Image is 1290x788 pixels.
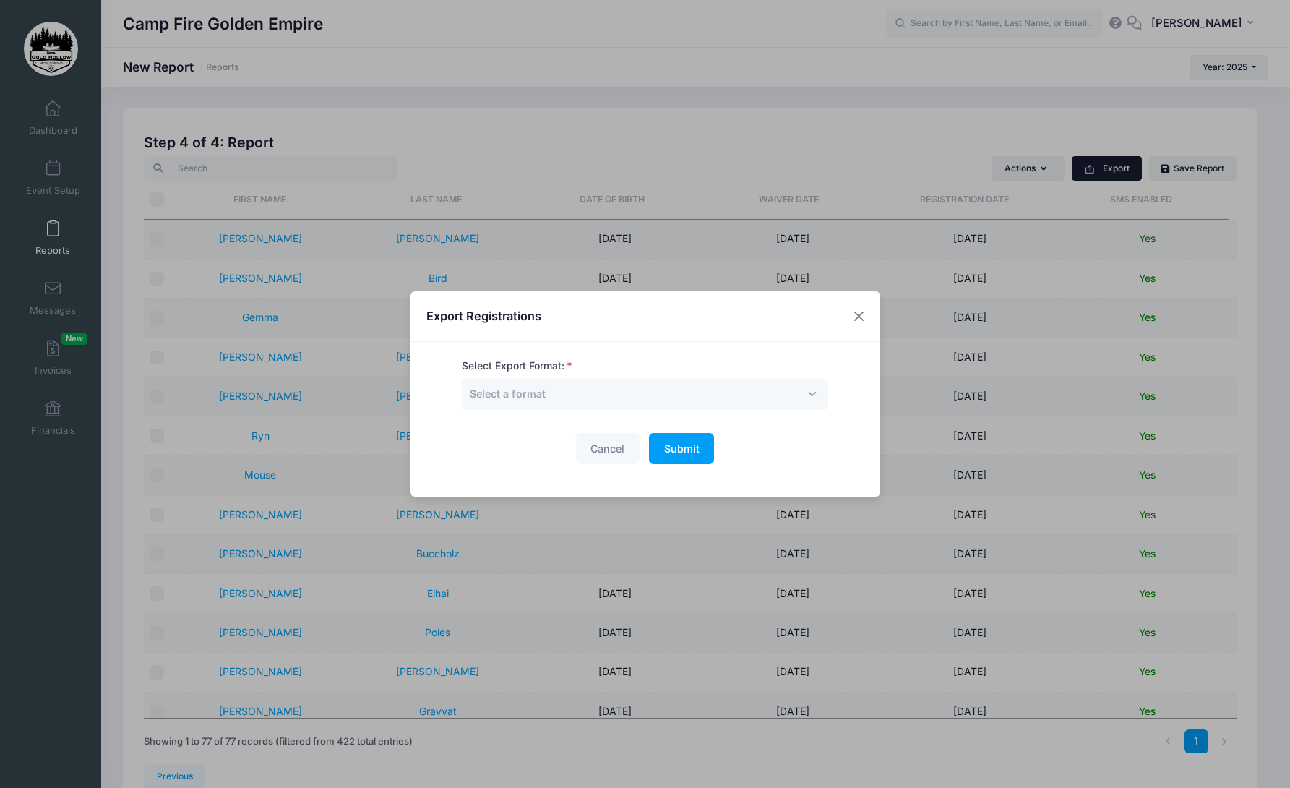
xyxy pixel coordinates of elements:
span: Select a format [470,387,546,400]
button: Close [846,304,872,330]
button: Cancel [576,433,640,464]
button: Submit [649,433,714,464]
h4: Export Registrations [426,307,541,325]
span: Select a format [470,386,546,401]
label: Select Export Format: [462,359,572,374]
span: Select a format [462,379,828,410]
span: Submit [664,442,700,455]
